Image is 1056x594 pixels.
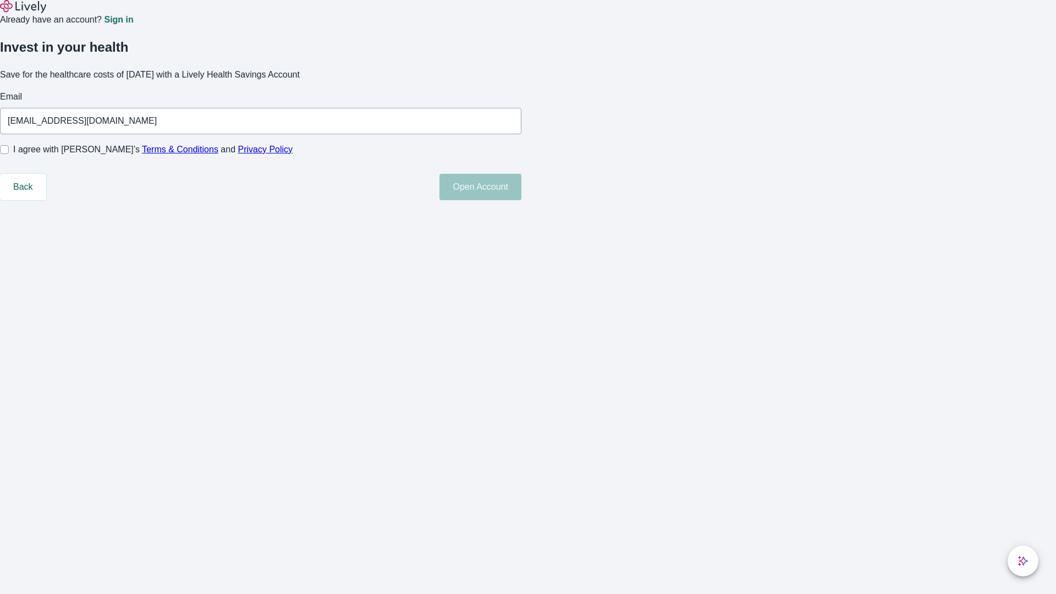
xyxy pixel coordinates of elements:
button: chat [1008,546,1038,576]
a: Sign in [104,15,133,24]
a: Privacy Policy [238,145,293,154]
span: I agree with [PERSON_NAME]’s and [13,143,293,156]
svg: Lively AI Assistant [1018,555,1028,566]
a: Terms & Conditions [142,145,218,154]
